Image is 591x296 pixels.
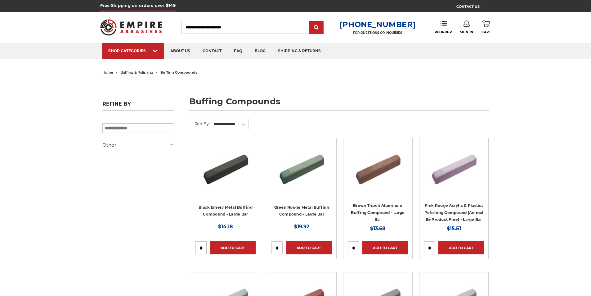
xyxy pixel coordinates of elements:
[271,143,332,203] a: Green Rouge Aluminum Buffing Compound
[120,70,153,75] a: buffing & polishing
[348,143,408,203] a: Brown Tripoli Aluminum Buffing Compound
[199,205,253,217] a: Black Emery Metal Buffing Compound - Large Bar
[248,43,272,59] a: blog
[370,225,386,231] span: $13.68
[102,101,174,111] h5: Refine by
[310,21,323,34] input: Submit
[456,3,491,12] a: CONTACT US
[274,205,329,217] a: Green Rouge Metal Buffing Compound - Large Bar
[196,43,228,59] a: contact
[435,20,452,34] a: Reorder
[189,97,489,111] h1: buffing compounds
[294,224,309,230] span: $19.92
[102,141,174,149] h5: Other
[286,241,332,254] a: Add to Cart
[351,203,405,222] a: Brown Tripoli Aluminum Buffing Compound - Large Bar
[160,70,197,75] span: buffing compounds
[277,143,326,192] img: Green Rouge Aluminum Buffing Compound
[100,15,162,39] img: Empire Abrasives
[438,241,484,254] a: Add to Cart
[481,30,491,34] span: Cart
[353,143,403,192] img: Brown Tripoli Aluminum Buffing Compound
[424,203,484,222] a: Pink Rouge Acrylic & Plastics Polishing Compound (Animal Bi-Product Free) - Large Bar
[481,20,491,34] a: Cart
[102,70,113,75] a: home
[213,120,248,129] select: Sort By:
[108,48,158,53] div: SHOP CATEGORIES
[228,43,248,59] a: faq
[424,143,484,203] a: Pink Plastic Polishing Compound
[210,241,256,254] a: Add to Cart
[191,119,210,128] label: Sort By:
[460,30,473,34] span: Sign In
[195,143,256,203] a: Black Stainless Steel Buffing Compound
[339,20,416,29] a: [PHONE_NUMBER]
[435,30,452,34] span: Reorder
[272,43,327,59] a: shipping & returns
[164,43,196,59] a: about us
[201,143,250,192] img: Black Stainless Steel Buffing Compound
[429,143,479,192] img: Pink Plastic Polishing Compound
[447,225,461,231] span: $15.51
[218,224,233,230] span: $14.18
[362,241,408,254] a: Add to Cart
[339,31,416,35] p: FOR QUESTIONS OR INQUIRIES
